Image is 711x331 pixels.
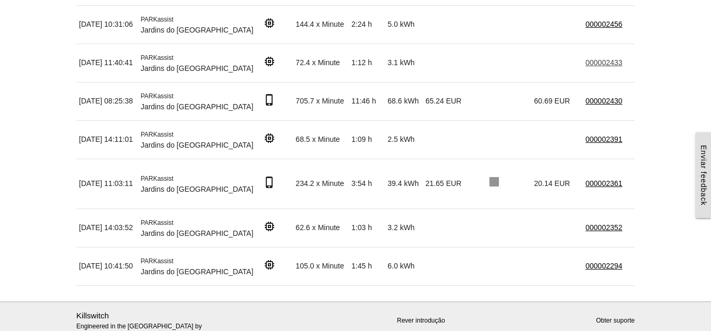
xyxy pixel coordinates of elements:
a: 000002352 [586,223,623,232]
span: PARKassist [141,175,173,182]
i: memory [263,258,276,271]
i: phone_iphone [263,94,276,106]
td: 5.0 kWh [385,5,423,44]
span: PARKassist [141,54,173,61]
td: 3.2 kWh [385,209,423,247]
i: memory [263,17,276,29]
td: 705.7 x Minute [293,82,349,120]
td: 21.65 EUR [423,159,466,209]
span: Jardins do [GEOGRAPHIC_DATA] [141,267,253,276]
td: 2:24 h [349,5,385,44]
td: 60.69 EUR [532,82,583,120]
a: 000002433 [586,58,623,67]
td: 3:54 h [349,159,385,209]
td: 1:12 h [349,44,385,82]
td: 20.14 EUR [532,159,583,209]
span: Jardins do [GEOGRAPHIC_DATA] [141,141,253,149]
span: PARKassist [141,92,173,100]
td: 11:46 h [349,82,385,120]
td: 1:45 h [349,247,385,285]
td: 68.5 x Minute [293,120,349,159]
td: 234.2 x Minute [293,159,349,209]
span: Jardins do [GEOGRAPHIC_DATA] [141,102,253,111]
td: [DATE] 14:03:52 [76,209,138,247]
span: Jardins do [GEOGRAPHIC_DATA] [141,64,253,73]
td: 1:09 h [349,120,385,159]
a: 000002430 [586,97,623,105]
a: Rever introdução [397,317,445,324]
i: memory [263,132,276,144]
a: 000002294 [586,262,623,270]
td: [DATE] 08:25:38 [76,82,138,120]
td: 39.4 kWh [385,159,423,209]
a: Killswitch [76,311,109,320]
td: 6.0 kWh [385,247,423,285]
td: [DATE] 14:11:01 [76,120,138,159]
td: [DATE] 10:41:50 [76,247,138,285]
td: 1:03 h [349,209,385,247]
span: Jardins do [GEOGRAPHIC_DATA] [141,185,253,193]
span: PARKassist [141,257,173,265]
span: PARKassist [141,131,173,138]
span: PARKassist [141,16,173,23]
a: Enviar feedback [696,132,711,218]
span: Jardins do [GEOGRAPHIC_DATA] [141,26,253,34]
a: Obter suporte [596,317,635,324]
i: memory [263,220,276,233]
a: 000002391 [586,135,623,143]
td: [DATE] 11:03:11 [76,159,138,209]
td: 144.4 x Minute [293,5,349,44]
td: [DATE] 10:31:06 [76,5,138,44]
td: 65.24 EUR [423,82,466,120]
td: 72.4 x Minute [293,44,349,82]
a: 000002361 [586,179,623,188]
i: phone_iphone [263,176,276,189]
td: 62.6 x Minute [293,209,349,247]
td: 68.6 kWh [385,82,423,120]
td: 2.5 kWh [385,120,423,159]
span: PARKassist [141,219,173,226]
td: [DATE] 11:40:41 [76,44,138,82]
i: memory [263,55,276,68]
td: 105.0 x Minute [293,247,349,285]
td: 3.1 kWh [385,44,423,82]
a: 000002456 [586,20,623,28]
span: Jardins do [GEOGRAPHIC_DATA] [141,229,253,237]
